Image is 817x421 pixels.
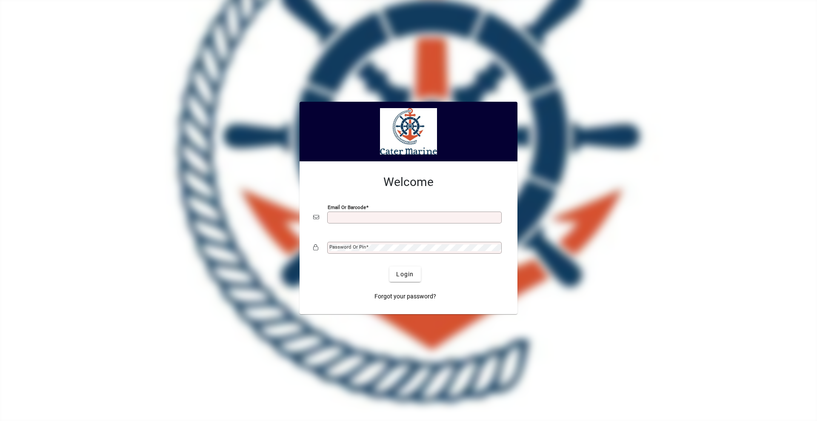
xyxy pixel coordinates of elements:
[396,270,414,279] span: Login
[313,175,504,189] h2: Welcome
[329,244,366,250] mat-label: Password or Pin
[328,204,366,210] mat-label: Email or Barcode
[371,289,440,304] a: Forgot your password?
[389,266,420,282] button: Login
[374,292,436,301] span: Forgot your password?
